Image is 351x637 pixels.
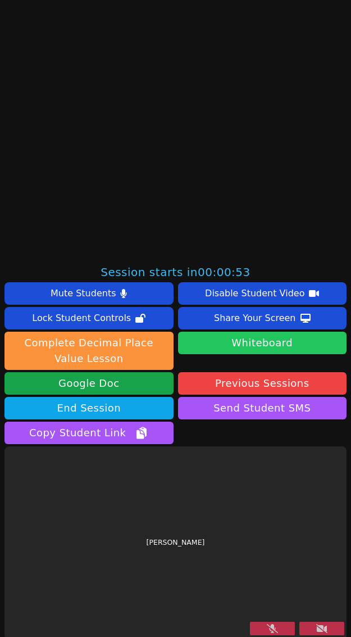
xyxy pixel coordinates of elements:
button: Copy Student Link [4,422,174,444]
button: Whiteboard [178,332,347,354]
button: End Session [4,397,174,419]
a: Previous Sessions [178,372,347,395]
button: Share Your Screen [178,307,347,329]
button: Disable Student Video [178,282,347,305]
button: Send Student SMS [178,397,347,419]
span: Session starts in [101,264,250,280]
span: Copy Student Link [29,425,148,441]
a: Google Doc [4,372,174,395]
div: Disable Student Video [205,284,304,302]
div: Share Your Screen [214,309,296,327]
button: Mute Students [4,282,174,305]
time: 00:00:53 [198,265,250,279]
button: Complete Decimal Place Value Lesson [4,332,174,370]
div: Lock Student Controls [32,309,131,327]
button: Lock Student Controls [4,307,174,329]
div: Mute Students [51,284,116,302]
